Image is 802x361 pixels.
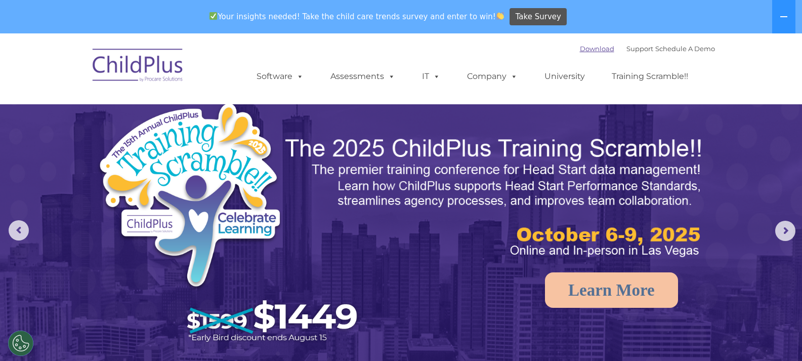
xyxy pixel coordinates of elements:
a: IT [412,66,450,87]
a: Software [246,66,314,87]
a: Assessments [320,66,405,87]
a: Take Survey [510,8,567,26]
a: Learn More [545,272,678,308]
span: Last name [141,67,172,74]
a: Company [457,66,528,87]
img: ✅ [209,12,217,20]
span: Your insights needed! Take the child care trends survey and enter to win! [205,7,509,26]
span: Phone number [141,108,184,116]
a: Support [626,45,653,53]
img: ChildPlus by Procare Solutions [88,42,189,92]
button: Cookies Settings [8,331,33,356]
a: Training Scramble!! [602,66,698,87]
img: 👏 [496,12,504,20]
a: University [534,66,595,87]
font: | [580,45,715,53]
a: Schedule A Demo [655,45,715,53]
a: Download [580,45,614,53]
span: Take Survey [516,8,561,26]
